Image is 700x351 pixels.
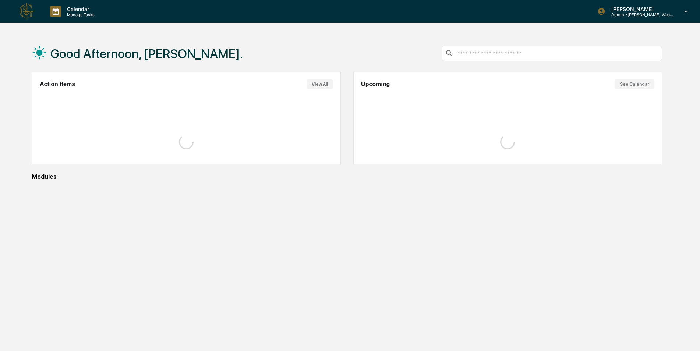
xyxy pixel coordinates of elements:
div: Modules [32,173,662,180]
img: logo [18,3,35,20]
p: Calendar [61,6,98,12]
h2: Upcoming [361,81,390,88]
p: Admin • [PERSON_NAME] Wealth Advisors [605,12,674,17]
h1: Good Afternoon, [PERSON_NAME]. [50,46,243,61]
p: Manage Tasks [61,12,98,17]
p: [PERSON_NAME] [605,6,674,12]
button: View All [307,79,333,89]
h2: Action Items [40,81,75,88]
button: See Calendar [615,79,654,89]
